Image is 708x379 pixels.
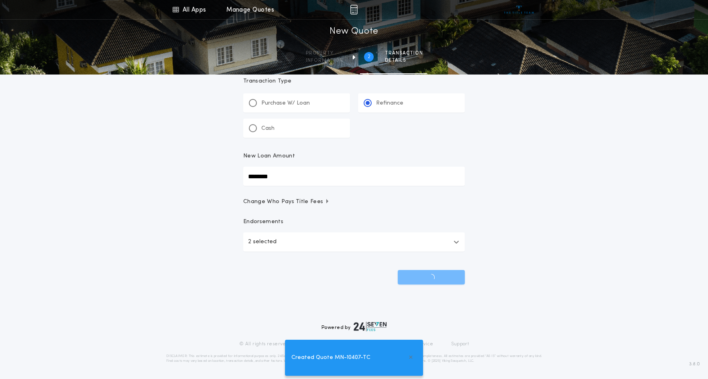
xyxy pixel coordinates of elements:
span: Change Who Pays Title Fees [243,198,330,206]
h1: New Quote [330,25,378,38]
button: 2 selected [243,232,465,252]
input: New Loan Amount [243,167,465,186]
span: Transaction [385,50,423,56]
span: details [385,57,423,64]
img: img [350,5,358,14]
img: logo [354,322,387,331]
p: Refinance [376,99,403,107]
button: Change Who Pays Title Fees [243,198,465,206]
div: Powered by [321,322,387,331]
p: Transaction Type [243,77,465,85]
p: Purchase W/ Loan [261,99,310,107]
span: information [306,57,343,64]
h2: 2 [368,54,370,60]
p: 2 selected [248,237,277,247]
p: Cash [261,125,275,133]
img: vs-icon [504,6,534,14]
p: Endorsements [243,218,465,226]
p: New Loan Amount [243,152,295,160]
span: Created Quote MN-10407-TC [291,353,370,362]
span: Property [306,50,343,56]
